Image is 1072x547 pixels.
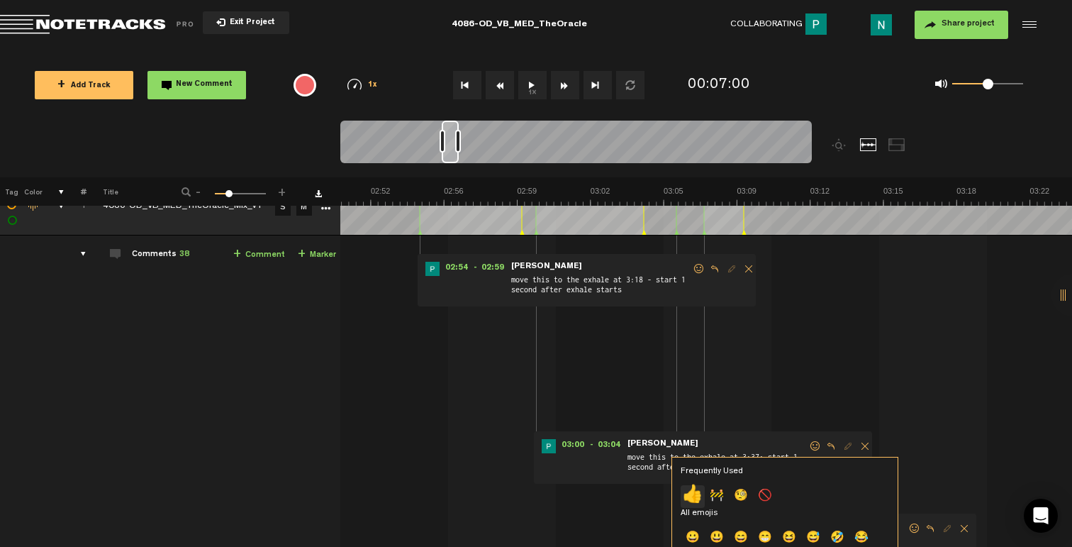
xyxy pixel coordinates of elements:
button: Share project [915,11,1008,39]
span: Edit comment [723,264,740,274]
img: ACg8ocK2_7AM7z2z6jSroFv8AAIBqvSsYiLxF7dFzk16-E4UVv09gA=s96-c [805,13,827,35]
div: 1x [329,79,396,91]
a: M [296,200,312,216]
p: 🚫 [753,485,777,508]
th: # [65,177,86,206]
button: Rewind [486,71,514,99]
a: S [275,200,291,216]
button: Fast Forward [551,71,579,99]
td: comments, stamps & drawings [43,178,65,236]
span: - [193,186,204,194]
img: ACg8ocLu3IjZ0q4g3Sv-67rBggf13R-7caSq40_txJsJBEcwv2RmFg=s96-c [871,14,892,35]
div: 00:07:00 [688,75,750,96]
th: Color [21,177,43,206]
span: [PERSON_NAME] [626,439,700,449]
p: 🧐 [729,485,753,508]
span: move this to the exhale at 3:18 - start 1 second after exhale starts [510,273,692,300]
div: Open Intercom Messenger [1024,499,1058,533]
a: Download comments [315,190,322,197]
span: Delete comment [856,441,873,451]
img: speedometer.svg [347,79,362,90]
p: 🚧 [705,485,729,508]
div: {{ tooltip_message }} [294,74,316,96]
span: Reply to comment [822,441,839,451]
a: Marker [298,247,336,263]
span: Reply to comment [922,524,939,534]
span: Reply to comment [706,264,723,274]
div: Click to edit the title [103,200,287,214]
span: 02:54 [440,262,474,276]
button: +Add Track [35,71,133,99]
div: Click to change the order number [67,200,89,214]
div: comments [67,247,89,261]
span: New Comment [176,81,233,89]
button: Exit Project [203,11,289,34]
p: 👍 [681,485,705,508]
button: Go to beginning [453,71,481,99]
div: Change the color of the waveform [23,199,45,212]
div: Frequently Used [681,466,889,478]
button: New Comment [147,71,246,99]
span: Edit comment [939,524,956,534]
td: Change the color of the waveform [21,178,43,236]
img: ACg8ocK2_7AM7z2z6jSroFv8AAIBqvSsYiLxF7dFzk16-E4UVv09gA=s96-c [425,262,440,276]
span: - 02:59 [474,262,510,276]
button: Loop [616,71,644,99]
img: ACg8ocK2_7AM7z2z6jSroFv8AAIBqvSsYiLxF7dFzk16-E4UVv09gA=s96-c [542,439,556,453]
span: move this to the exhale at 3:37; start 1 second after exhale [626,451,808,477]
span: Add Track [57,82,111,90]
td: Click to change the order number 1 [65,178,86,236]
div: Comments [132,249,189,261]
span: Delete comment [740,264,757,274]
td: Click to edit the title 4086-OD_VB_MED_TheOracle_Mix_v1 [86,178,271,236]
button: Go to end [584,71,612,99]
span: [PERSON_NAME] [510,262,584,272]
span: + [57,79,65,91]
span: Share project [942,20,995,28]
span: 1x [368,82,378,89]
div: comments, stamps & drawings [45,199,67,214]
span: - 03:04 [590,439,626,453]
span: + [277,186,288,194]
span: Delete comment [956,524,973,534]
th: Title [86,177,162,206]
div: All emojis [681,508,889,520]
a: More [318,201,332,214]
div: Collaborating [730,13,832,35]
span: 03:00 [556,439,590,453]
span: 38 [179,250,189,259]
span: Exit Project [225,19,275,27]
span: + [233,249,241,260]
a: Comment [233,247,285,263]
span: Edit comment [839,441,856,451]
span: + [298,249,306,260]
button: 1x [518,71,547,99]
